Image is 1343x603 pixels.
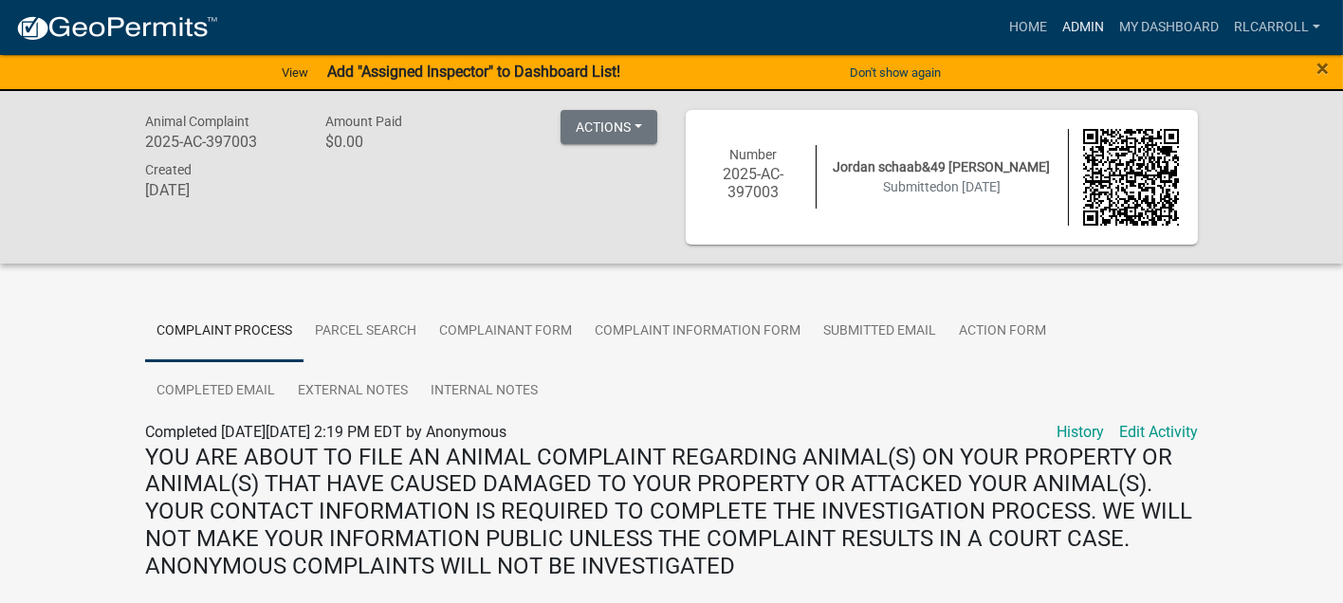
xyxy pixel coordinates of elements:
button: Actions [561,110,657,144]
span: Created [145,162,192,177]
a: Submitted Email [812,301,947,362]
a: My Dashboard [1112,9,1226,46]
img: QR code [1083,129,1180,226]
a: Action Form [947,301,1058,362]
h6: [DATE] [145,181,297,199]
button: Close [1316,57,1329,80]
a: Complaint Information Form [583,301,812,362]
a: RLcarroll [1226,9,1328,46]
a: View [274,57,316,88]
a: Home [1002,9,1055,46]
strong: Add "Assigned Inspector" to Dashboard List! [327,63,620,81]
a: Internal Notes [419,361,549,422]
a: Admin [1055,9,1112,46]
a: Edit Activity [1119,421,1198,444]
a: Complaint Process [145,301,304,362]
h4: YOU ARE ABOUT TO FILE AN ANIMAL COMPLAINT REGARDING ANIMAL(S) ON YOUR PROPERTY OR ANIMAL(S) THAT ... [145,444,1198,580]
span: Completed [DATE][DATE] 2:19 PM EDT by Anonymous [145,423,506,441]
span: Number [729,147,777,162]
span: × [1316,55,1329,82]
span: Animal Complaint [145,114,249,129]
h6: 2025-AC-397003 [705,165,801,201]
a: History [1057,421,1104,444]
a: Parcel search [304,301,428,362]
span: Amount Paid [325,114,402,129]
button: Don't show again [842,57,948,88]
h6: 2025-AC-397003 [145,133,297,151]
a: Completed Email [145,361,286,422]
span: Jordan schaab&49 [PERSON_NAME] [834,159,1051,174]
a: Complainant Form [428,301,583,362]
span: Submitted on [DATE] [883,179,1001,194]
h6: $0.00 [325,133,477,151]
a: External Notes [286,361,419,422]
